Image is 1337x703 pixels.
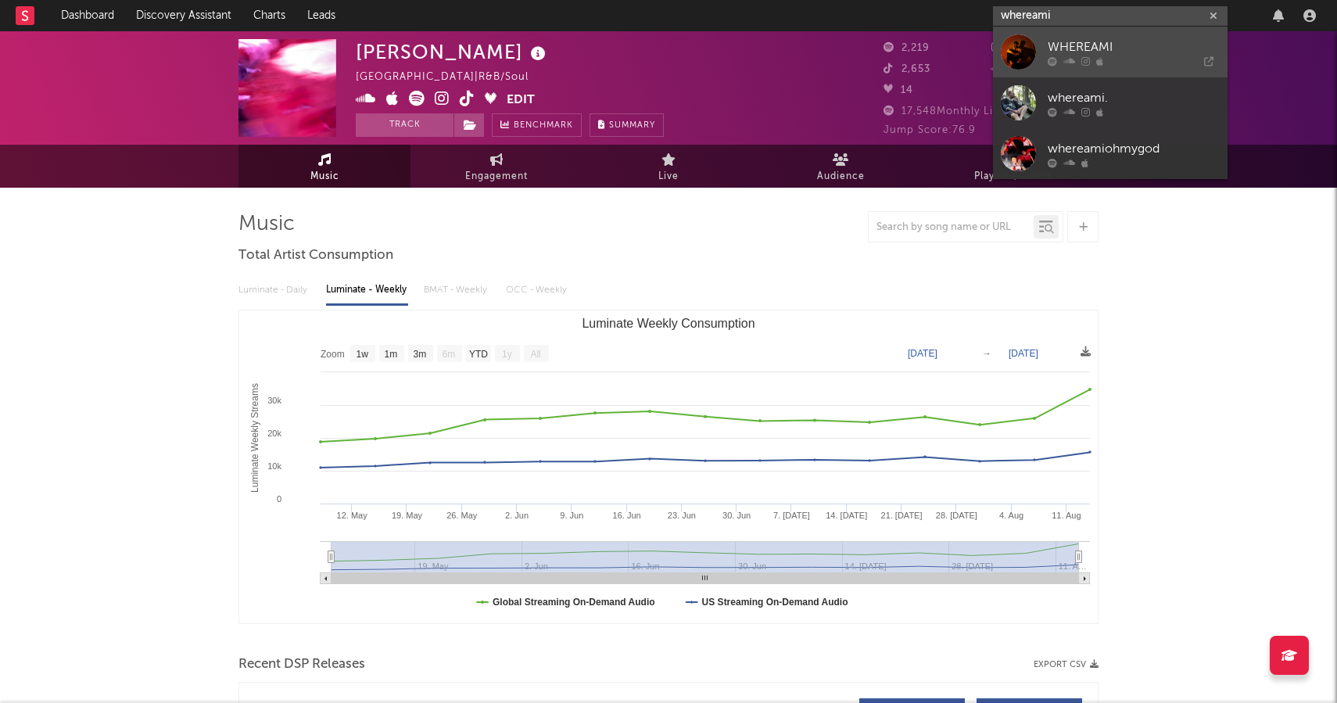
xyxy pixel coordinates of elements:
span: Recent DSP Releases [238,655,365,674]
a: WHEREAMI [993,27,1228,77]
button: Track [356,113,453,137]
text: 7. [DATE] [773,511,810,520]
span: 2,219 [884,43,930,53]
text: 1m [385,349,398,360]
a: Engagement [410,145,582,188]
div: whereamiohmygod [1048,139,1220,158]
a: Music [238,145,410,188]
span: Live [658,167,679,186]
text: 20k [267,429,281,438]
button: Summary [590,113,664,137]
text: 23. Jun [668,511,696,520]
text: 14. [DATE] [826,511,867,520]
text: 21. [DATE] [881,511,923,520]
text: Zoom [321,349,345,360]
span: Audience [817,167,865,186]
text: US Streaming On-Demand Audio [702,597,848,608]
text: 28. [DATE] [936,511,977,520]
text: YTD [469,349,488,360]
div: WHEREAMI [1048,38,1220,56]
text: 6m [443,349,456,360]
text: 19. May [392,511,423,520]
input: Search by song name or URL [869,221,1034,234]
span: Benchmark [514,117,573,135]
input: Search for artists [993,6,1228,26]
div: [GEOGRAPHIC_DATA] | R&B/Soul [356,68,547,87]
text: 1w [357,349,369,360]
div: [PERSON_NAME] [356,39,550,65]
div: Luminate - Weekly [326,277,408,303]
text: 2. Jun [505,511,529,520]
button: Edit [507,91,535,110]
a: Audience [755,145,927,188]
text: [DATE] [908,348,937,359]
span: 2,755 [991,43,1038,53]
span: Engagement [465,167,528,186]
svg: Luminate Weekly Consumption [239,310,1098,623]
text: 10k [267,461,281,471]
text: All [530,349,540,360]
span: 811 [991,64,1027,74]
text: 0 [277,494,281,504]
text: Luminate Weekly Streams [249,383,260,493]
a: Benchmark [492,113,582,137]
text: [DATE] [1009,348,1038,359]
div: whereami. [1048,88,1220,107]
span: Summary [609,121,655,130]
a: Live [582,145,755,188]
text: 11. A… [1059,561,1087,571]
text: 12. May [337,511,368,520]
span: 17,548 Monthly Listeners [884,106,1032,117]
span: Playlists/Charts [974,167,1052,186]
text: 1y [502,349,512,360]
span: Total Artist Consumption [238,246,393,265]
span: Jump Score: 76.9 [884,125,976,135]
a: whereamiohmygod [993,128,1228,179]
span: 14 [884,85,913,95]
text: 16. Jun [613,511,641,520]
text: → [982,348,991,359]
text: 30. Jun [722,511,751,520]
text: 11. Aug [1052,511,1081,520]
a: Playlists/Charts [927,145,1099,188]
text: 4. Aug [999,511,1023,520]
button: Export CSV [1034,660,1099,669]
a: whereami. [993,77,1228,128]
text: 30k [267,396,281,405]
span: 2,653 [884,64,930,74]
text: Global Streaming On-Demand Audio [493,597,655,608]
text: 3m [414,349,427,360]
span: Music [310,167,339,186]
text: Luminate Weekly Consumption [582,317,755,330]
text: 26. May [446,511,478,520]
text: 9. Jun [560,511,583,520]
